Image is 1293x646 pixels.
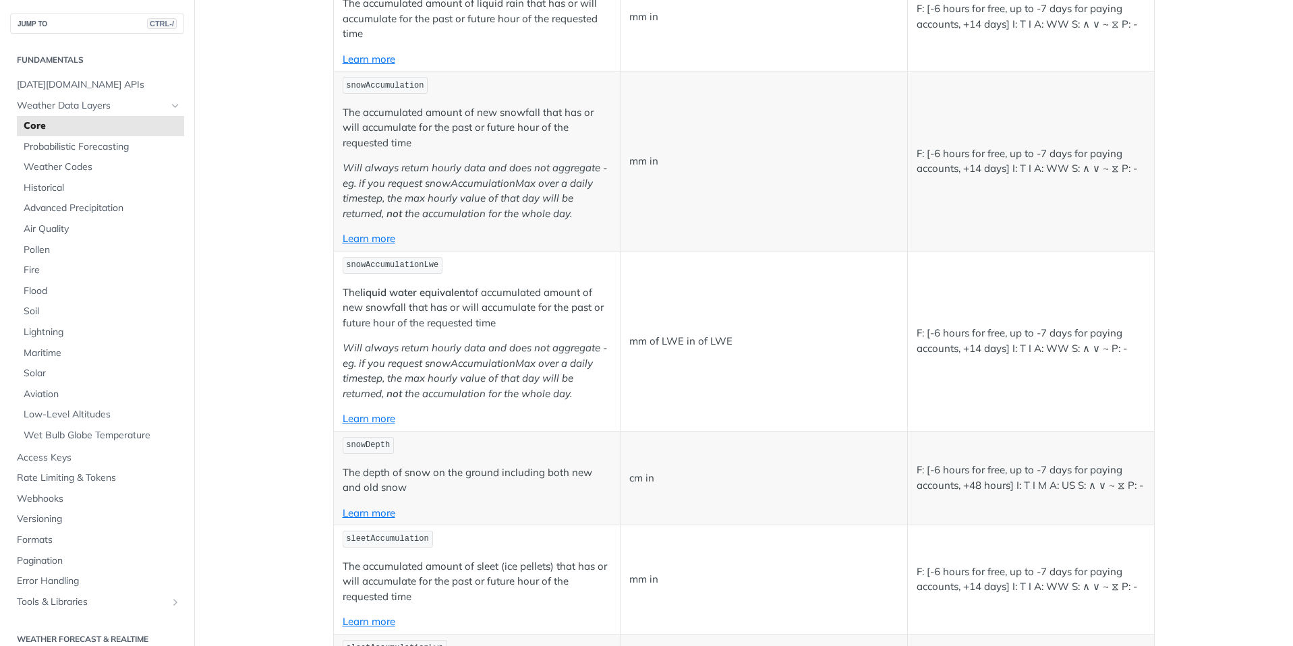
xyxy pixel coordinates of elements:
strong: liquid water equivalent [360,286,469,299]
a: Learn more [343,232,395,245]
span: Core [24,119,181,133]
span: Weather Data Layers [17,99,167,113]
p: mm in [629,572,898,587]
span: sleetAccumulation [346,534,428,544]
span: Maritime [24,347,181,360]
a: Soil [17,301,184,322]
strong: not [386,207,402,220]
span: Versioning [17,512,181,526]
a: Learn more [343,412,395,425]
span: Low-Level Altitudes [24,408,181,421]
p: F: [-6 hours for free, up to -7 days for paying accounts, +48 hours] I: T I M A: US S: ∧ ∨ ~ ⧖ P: - [917,463,1145,493]
span: Rate Limiting & Tokens [17,471,181,485]
a: Learn more [343,53,395,65]
a: Air Quality [17,219,184,239]
span: Access Keys [17,451,181,465]
p: cm in [629,471,898,486]
p: mm in [629,9,898,25]
span: Pollen [24,243,181,257]
a: Wet Bulb Globe Temperature [17,425,184,446]
a: Aviation [17,384,184,405]
p: F: [-6 hours for free, up to -7 days for paying accounts, +14 days] I: T I A: WW S: ∧ ∨ ~ ⧖ P: - [917,564,1145,595]
h2: Fundamentals [10,54,184,66]
p: mm of LWE in of LWE [629,334,898,349]
span: Historical [24,181,181,195]
a: Solar [17,363,184,384]
a: Learn more [343,506,395,519]
button: Hide subpages for Weather Data Layers [170,100,181,111]
a: [DATE][DOMAIN_NAME] APIs [10,75,184,95]
a: Flood [17,281,184,301]
a: Tools & LibrariesShow subpages for Tools & Libraries [10,592,184,612]
span: [DATE][DOMAIN_NAME] APIs [17,78,181,92]
a: Probabilistic Forecasting [17,137,184,157]
span: Soil [24,305,181,318]
span: Weather Codes [24,160,181,174]
span: Air Quality [24,223,181,236]
p: The of accumulated amount of new snowfall that has or will accumulate for the past or future hour... [343,285,612,331]
span: Advanced Precipitation [24,202,181,215]
a: Low-Level Altitudes [17,405,184,425]
a: Webhooks [10,489,184,509]
span: Tools & Libraries [17,595,167,609]
a: Rate Limiting & Tokens [10,468,184,488]
a: Error Handling [10,571,184,591]
a: Advanced Precipitation [17,198,184,218]
a: Weather Codes [17,157,184,177]
button: Show subpages for Tools & Libraries [170,597,181,608]
span: Fire [24,264,181,277]
span: Flood [24,285,181,298]
a: Fire [17,260,184,281]
a: Versioning [10,509,184,529]
p: F: [-6 hours for free, up to -7 days for paying accounts, +14 days] I: T I A: WW S: ∧ ∨ ~ ⧖ P: - [917,146,1145,177]
em: Will always return hourly data and does not aggregate - eg. if you request snowAccumulationMax ov... [343,341,607,400]
a: Maritime [17,343,184,363]
span: snowDepth [346,440,390,450]
p: F: [-6 hours for free, up to -7 days for paying accounts, +14 days] I: T I A: WW S: ∧ ∨ ~ ⧖ P: - [917,1,1145,32]
span: Webhooks [17,492,181,506]
a: Lightning [17,322,184,343]
span: Pagination [17,554,181,568]
span: snowAccumulation [346,81,424,90]
a: Historical [17,178,184,198]
em: Will always return hourly data and does not aggregate - eg. if you request snowAccumulationMax ov... [343,161,607,220]
span: Aviation [24,388,181,401]
a: Pagination [10,551,184,571]
h2: Weather Forecast & realtime [10,633,184,645]
span: Error Handling [17,575,181,588]
span: Lightning [24,326,181,339]
p: The accumulated amount of sleet (ice pellets) that has or will accumulate for the past or future ... [343,559,612,605]
em: the accumulation for the whole day. [405,387,572,400]
p: The depth of snow on the ground including both new and old snow [343,465,612,496]
button: JUMP TOCTRL-/ [10,13,184,34]
span: snowAccumulationLwe [346,260,438,270]
strong: not [386,387,402,400]
a: Learn more [343,615,395,628]
span: Solar [24,367,181,380]
span: Formats [17,533,181,547]
span: Wet Bulb Globe Temperature [24,429,181,442]
em: the accumulation for the whole day. [405,207,572,220]
a: Weather Data LayersHide subpages for Weather Data Layers [10,96,184,116]
p: The accumulated amount of new snowfall that has or will accumulate for the past or future hour of... [343,105,612,151]
a: Core [17,116,184,136]
p: F: [-6 hours for free, up to -7 days for paying accounts, +14 days] I: T I A: WW S: ∧ ∨ ~ P: - [917,326,1145,356]
a: Pollen [17,240,184,260]
span: CTRL-/ [147,18,177,29]
span: Probabilistic Forecasting [24,140,181,154]
a: Access Keys [10,448,184,468]
a: Formats [10,530,184,550]
p: mm in [629,154,898,169]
